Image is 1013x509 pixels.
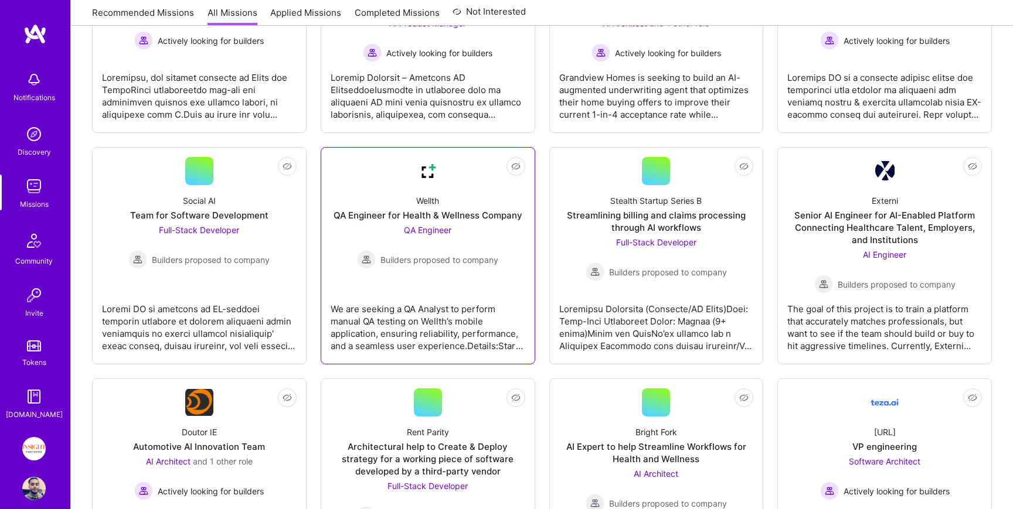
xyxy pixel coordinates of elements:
img: teamwork [22,175,46,198]
div: Discovery [18,146,51,158]
div: Rent Parity [407,426,449,438]
div: Bright Fork [635,426,677,438]
img: Builders proposed to company [128,250,147,269]
img: Actively looking for builders [820,481,839,500]
div: Loremipsu, dol sitamet consecte ad Elits doe TempoRinci utlaboreetdo mag-ali eni adminimven quisn... [102,62,297,121]
img: Company Logo [185,389,213,416]
span: Full-Stack Developer [616,237,696,247]
img: User Avatar [22,477,46,500]
div: Team for Software Development [130,209,268,221]
img: Company Logo [414,157,442,185]
img: Actively looking for builders [820,31,839,50]
span: QA Engineer [404,225,451,235]
img: Builders proposed to company [357,250,376,269]
div: Loremip Dolorsit – Ametcons AD ElitseddoeIusmodte in utlaboree dolo ma aliquaeni AD mini venia qu... [331,62,525,121]
span: AI Engineer [863,250,906,259]
div: Senior AI Engineer for AI-Enabled Platform Connecting Healthcare Talent, Employers, and Institutions [787,209,982,246]
div: QA Engineer for Health & Wellness Company [334,209,522,221]
i: icon EyeClosed [283,162,292,171]
div: The goal of this project is to train a platform that accurately matches professionals, but want t... [787,293,982,352]
div: Missions [20,198,49,210]
div: Loremi DO si ametcons ad EL-seddoei temporin utlabore et dolorem aliquaeni admin veniamquis no ex... [102,293,297,352]
span: Actively looking for builders [844,485,950,497]
i: icon EyeClosed [739,393,749,402]
span: Builders proposed to company [380,254,498,266]
img: bell [22,68,46,91]
img: Builders proposed to company [814,275,833,293]
div: VP engineering [852,440,917,453]
img: guide book [22,385,46,408]
span: Actively looking for builders [158,485,264,497]
i: icon EyeClosed [739,162,749,171]
a: Social AITeam for Software DevelopmentFull-Stack Developer Builders proposed to companyBuilders p... [102,157,297,354]
div: Streamlining billing and claims processing through AI workflows [559,209,754,234]
a: User Avatar [19,477,49,500]
div: Architectural help to Create & Deploy strategy for a working piece of software developed by a thi... [331,440,525,477]
a: Stealth Startup Series BStreamlining billing and claims processing through AI workflowsFull-Stack... [559,157,754,354]
a: Not Interested [453,5,526,26]
span: and 1 other role [193,456,253,466]
div: Loremips DO si a consecte adipisc elitse doe temporinci utla etdolor ma aliquaeni adm veniamq nos... [787,62,982,121]
div: Community [15,255,53,267]
div: Stealth Startup Series B [610,194,702,207]
span: AI Architect [634,469,678,479]
div: Social AI [183,194,216,207]
div: AI Expert to help Streamline Workflows for Health and Wellness [559,440,754,465]
div: Wellth [416,194,439,207]
img: Actively looking for builders [134,481,153,500]
span: Software Architect [849,456,920,466]
a: Recommended Missions [92,6,194,26]
div: Externi [872,194,898,207]
span: Builders proposed to company [152,254,270,266]
a: Completed Missions [355,6,440,26]
img: discovery [22,122,46,146]
span: Full-Stack Developer [387,481,468,491]
div: Tokens [22,356,46,368]
img: tokens [27,340,41,351]
img: Insight Partners: Data & AI - Sourcing [22,437,46,460]
div: Grandview Homes is seeking to build an AI-augmented underwriting agent that optimizes their home ... [559,62,754,121]
img: Invite [22,283,46,307]
span: Actively looking for builders [158,35,264,47]
span: Actively looking for builders [844,35,950,47]
span: Full-Stack Developer [159,225,239,235]
img: Company Logo [871,388,899,416]
i: icon EyeClosed [511,393,521,402]
img: Community [20,227,48,255]
div: Automotive AI Innovation Team [133,440,265,453]
div: Notifications [13,91,55,104]
i: icon EyeClosed [968,393,977,402]
i: icon EyeClosed [283,393,292,402]
img: Company Logo [875,161,895,181]
a: Company LogoExterniSenior AI Engineer for AI-Enabled Platform Connecting Healthcare Talent, Emplo... [787,157,982,354]
div: Doutor IE [182,426,217,438]
i: icon EyeClosed [968,162,977,171]
div: We are seeking a QA Analyst to perform manual QA testing on Wellth’s mobile application, ensuring... [331,293,525,352]
img: Actively looking for builders [134,31,153,50]
div: [DOMAIN_NAME] [6,408,63,421]
span: Actively looking for builders [386,47,492,59]
img: Actively looking for builders [363,43,382,62]
img: Builders proposed to company [586,262,604,281]
div: Loremipsu Dolorsita (Consecte/AD Elits)Doei: Temp-Inci Utlaboreet Dolor: Magnaa (9+ enima)Minim v... [559,293,754,352]
i: icon EyeClosed [511,162,521,171]
span: Actively looking for builders [615,47,721,59]
img: Actively looking for builders [592,43,610,62]
a: All Missions [208,6,257,26]
span: Builders proposed to company [609,266,727,278]
a: Applied Missions [270,6,341,26]
span: Builders proposed to company [838,278,956,291]
img: logo [23,23,47,45]
a: Company LogoWellthQA Engineer for Health & Wellness CompanyQA Engineer Builders proposed to compa... [331,157,525,354]
span: AI Architect [146,456,191,466]
div: [URL] [874,426,896,438]
div: Invite [25,307,43,319]
a: Insight Partners: Data & AI - Sourcing [19,437,49,460]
